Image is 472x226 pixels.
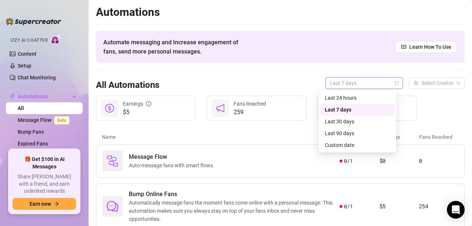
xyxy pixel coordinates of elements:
a: All [18,105,24,111]
article: Fans Reached [419,133,459,141]
span: Learn How To Use [409,43,451,51]
article: 0 [419,157,458,165]
span: 259 [234,108,266,117]
span: Share [PERSON_NAME] with a friend, and earn unlimited rewards [13,173,76,195]
img: logo-BBDzfeDw.svg [6,18,61,25]
span: thunderbolt [10,93,15,99]
a: Expired Fans [18,141,48,147]
h3: All Automations [96,79,159,91]
span: Auto-message fans with smart flows. [129,161,217,169]
div: Last 7 days [320,104,395,116]
div: Last 90 days [325,129,390,137]
article: Name [102,133,340,141]
div: Open Intercom Messenger [447,201,465,219]
article: $0 [379,157,419,165]
a: Message FlowBeta [18,117,72,123]
span: Automatically message fans the moment fans come online with a personal message. This automation m... [129,199,340,223]
span: 0 / 1 [344,202,352,210]
img: svg%3e [107,155,118,167]
a: Chat Monitoring [18,75,56,81]
span: comment [107,201,118,212]
span: Last 7 days [330,78,399,89]
span: 🎁 Get $100 in AI Messages [13,156,76,170]
span: Earn now [30,201,51,207]
a: Bump Fans [18,129,44,135]
span: read [401,44,406,49]
div: Custom date [325,141,390,149]
span: $5 [123,108,151,117]
span: 0 / 1 [344,157,352,165]
div: Last 30 days [325,117,390,126]
img: AI Chatter [51,34,62,45]
a: Setup [18,63,31,69]
div: Last 30 days [320,116,395,127]
span: info-circle [146,101,151,106]
span: notification [216,104,225,113]
article: Earnings [379,133,419,141]
h2: Automations [96,5,465,19]
span: Automations [18,90,70,102]
span: dollar [105,104,114,113]
div: Last 24 hours [320,92,395,104]
a: Content [18,51,37,57]
span: Beta [54,116,69,124]
a: Learn How To Use [395,41,457,53]
div: Last 24 hours [325,94,390,102]
span: Message Flow [129,153,217,161]
div: Earnings [123,100,151,108]
span: Automate messaging and Increase engagement of fans, send more personal messages. [103,38,245,56]
span: Izzy AI Chatter [10,37,48,44]
span: arrow-right [54,201,59,206]
button: Earn nowarrow-right [13,198,76,210]
div: Last 90 days [320,127,395,139]
span: calendar [395,81,399,85]
span: Fans Reached [234,101,266,107]
span: team [456,81,461,85]
div: Last 7 days [325,106,390,114]
article: 254 [419,202,458,211]
span: Bump Online Fans [129,190,340,199]
div: Custom date [320,139,395,151]
article: $5 [379,202,419,211]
